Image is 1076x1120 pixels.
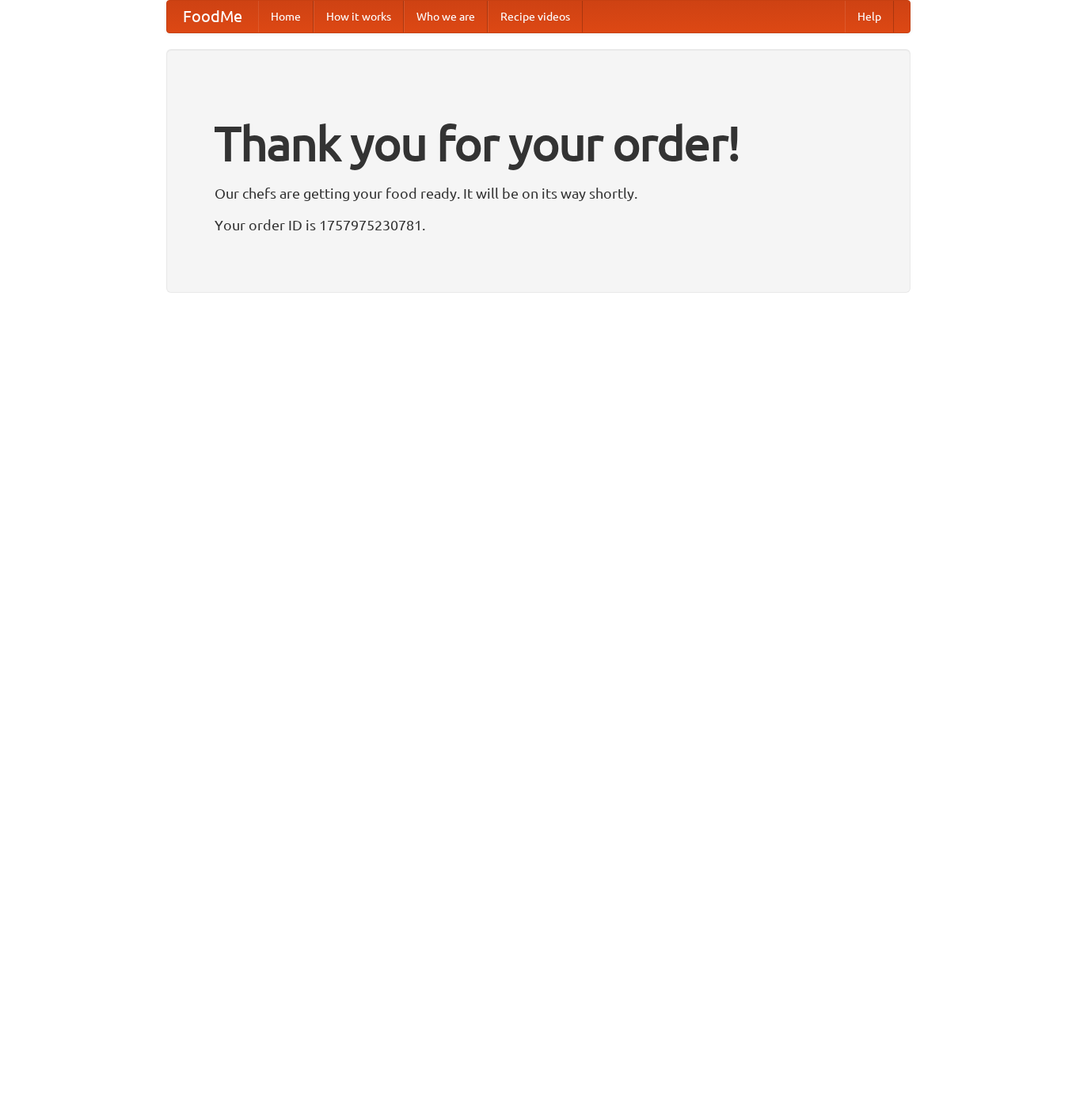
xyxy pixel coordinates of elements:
h1: Thank you for your order! [215,105,862,181]
p: Our chefs are getting your food ready. It will be on its way shortly. [215,181,862,205]
a: Help [845,1,894,32]
a: How it works [314,1,404,32]
p: Your order ID is 1757975230781. [215,213,862,237]
a: Home [258,1,314,32]
a: FoodMe [167,1,258,32]
a: Recipe videos [488,1,583,32]
a: Who we are [404,1,488,32]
